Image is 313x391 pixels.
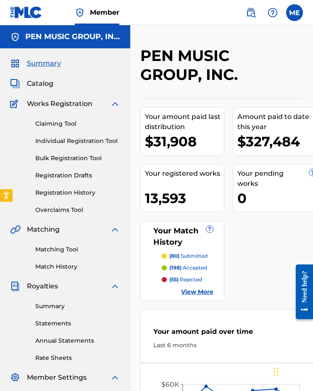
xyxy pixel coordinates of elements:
span: Member Settings [27,373,87,383]
img: expand [110,99,120,109]
div: Drag [274,359,279,384]
img: MLC Logo [10,6,42,18]
div: Your registered works [145,169,224,179]
a: Matching Tool [35,245,120,254]
span: Member [90,8,119,17]
img: Accounts [10,32,20,42]
div: User Menu [286,4,303,21]
img: Summary [10,58,20,69]
div: Your amount paid over time [153,327,304,341]
a: View More [181,288,213,296]
img: Catalog [10,79,20,89]
a: Annual Statements [35,336,120,345]
h2: PEN MUSIC GROUP, INC. [140,46,266,84]
a: Registration Drafts [35,171,120,180]
img: Royalties [10,281,20,291]
span: (55) [169,276,179,283]
img: Works Registration [10,99,21,109]
a: Summary [35,302,120,311]
a: SummarySummary [10,58,61,69]
a: Public Search [242,4,259,21]
span: Works Registration [27,99,92,109]
span: (198) [169,264,181,271]
img: help [268,8,278,18]
span: Summary [27,58,61,69]
a: (198) accepted [162,264,213,272]
div: 13,593 [145,189,224,208]
img: search [246,8,256,18]
img: Member Settings [10,373,20,383]
a: (55) rejected [162,276,213,283]
img: expand [110,281,120,291]
div: Your Match History [151,225,213,248]
a: Individual Registration Tool [35,137,120,145]
img: Matching [10,225,21,235]
div: Help [264,4,281,21]
p: rejected [169,276,202,283]
a: CatalogCatalog [10,79,53,89]
a: Statements [35,319,120,328]
p: accepted [169,264,207,272]
img: expand [110,373,120,383]
iframe: Chat Widget [271,351,313,391]
span: Matching [27,225,60,235]
a: Match History [35,262,120,271]
a: (80) submitted [162,252,213,260]
h5: PEN MUSIC GROUP, INC. [25,32,120,42]
span: Catalog [27,79,53,89]
a: Registration History [35,188,120,197]
img: Top Rightsholder [75,8,85,18]
a: Claiming Tool [35,119,120,128]
div: Your amount paid last distribution [145,112,224,132]
a: Bulk Registration Tool [35,154,120,163]
span: ? [206,226,213,232]
a: Rate Sheets [35,354,120,362]
div: Last 6 months [153,341,304,350]
img: expand [110,225,120,235]
a: Overclaims Tool [35,206,120,214]
p: submitted [169,252,208,260]
span: Royalties [27,281,58,291]
div: $31,908 [145,132,224,151]
span: (80) [169,253,179,259]
iframe: Resource Center [289,257,313,327]
tspan: $60K [161,380,179,388]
